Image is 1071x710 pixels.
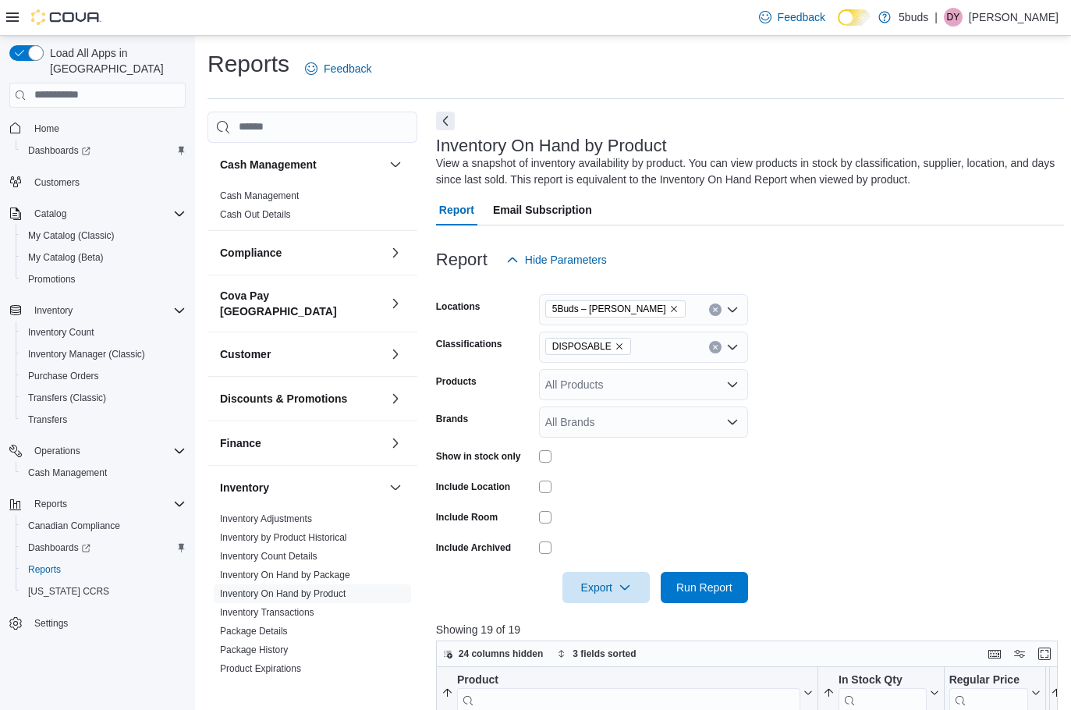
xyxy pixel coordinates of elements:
button: Inventory [220,480,383,495]
a: Inventory On Hand by Product [220,588,346,599]
nav: Complex example [9,111,186,676]
a: Settings [28,614,74,633]
span: Washington CCRS [22,582,186,601]
span: Operations [28,442,186,460]
button: Inventory [28,301,79,320]
span: DISPOSABLE [552,339,612,354]
span: Inventory On Hand by Package [220,569,350,581]
label: Brands [436,413,468,425]
span: Reports [22,560,186,579]
button: Hide Parameters [500,244,613,275]
span: Report [439,194,474,225]
span: Inventory by Product Historical [220,531,347,544]
span: 24 columns hidden [459,648,544,660]
a: Inventory Count [22,323,101,342]
button: Cova Pay [GEOGRAPHIC_DATA] [220,288,383,319]
span: Run Report [676,580,732,595]
label: Include Archived [436,541,511,554]
a: Inventory On Hand by Package [220,570,350,580]
button: Remove 5Buds – Warman from selection in this group [669,304,679,314]
span: Reports [34,498,67,510]
label: Locations [436,300,481,313]
button: Open list of options [726,378,739,391]
button: Discounts & Promotions [220,391,383,406]
p: 5buds [899,8,928,27]
span: Inventory Adjustments [220,513,312,525]
button: Inventory [386,478,405,497]
button: Finance [386,434,405,453]
button: Run Report [661,572,748,603]
img: Cova [31,9,101,25]
span: Cash Management [22,463,186,482]
button: Finance [220,435,383,451]
a: Dashboards [16,537,192,559]
a: Inventory by Product Historical [220,532,347,543]
span: Canadian Compliance [28,520,120,532]
button: Transfers [16,409,192,431]
label: Include Location [436,481,510,493]
a: Transfers (Classic) [22,389,112,407]
button: Operations [3,440,192,462]
h3: Report [436,250,488,269]
span: Home [28,119,186,138]
span: Inventory [28,301,186,320]
button: Cash Management [386,155,405,174]
button: Customer [220,346,383,362]
a: My Catalog (Beta) [22,248,110,267]
a: [US_STATE] CCRS [22,582,115,601]
a: Feedback [299,53,378,84]
button: Cash Management [220,157,383,172]
button: Purchase Orders [16,365,192,387]
span: Email Subscription [493,194,592,225]
button: Clear input [709,304,722,316]
button: Canadian Compliance [16,515,192,537]
span: Dark Mode [838,26,839,27]
a: Canadian Compliance [22,517,126,535]
span: Catalog [28,204,186,223]
div: Cash Management [207,186,417,230]
button: Export [562,572,650,603]
span: Dashboards [22,141,186,160]
span: Dashboards [28,541,90,554]
span: Inventory Manager (Classic) [28,348,145,360]
button: Transfers (Classic) [16,387,192,409]
span: Transfers [22,410,186,429]
a: Inventory Manager (Classic) [22,345,151,364]
button: My Catalog (Classic) [16,225,192,247]
span: Cash Management [28,467,107,479]
button: Settings [3,612,192,634]
span: Customers [28,172,186,192]
button: Next [436,112,455,130]
span: Load All Apps in [GEOGRAPHIC_DATA] [44,45,186,76]
button: Cova Pay [GEOGRAPHIC_DATA] [386,294,405,313]
h1: Reports [207,48,289,80]
span: Inventory Count [28,326,94,339]
label: Show in stock only [436,450,521,463]
span: Purchase Orders [28,370,99,382]
span: Operations [34,445,80,457]
span: DY [947,8,960,27]
span: Reports [28,495,186,513]
a: Cash Out Details [220,209,291,220]
span: Inventory Manager (Classic) [22,345,186,364]
a: Cash Management [22,463,113,482]
button: Open list of options [726,416,739,428]
label: Products [436,375,477,388]
button: 3 fields sorted [551,644,642,663]
span: My Catalog (Classic) [22,226,186,245]
a: Dashboards [22,538,97,557]
span: [US_STATE] CCRS [28,585,109,598]
a: Transfers [22,410,73,429]
span: Cash Management [220,190,299,202]
span: Promotions [22,270,186,289]
a: Inventory Adjustments [220,513,312,524]
button: Reports [16,559,192,580]
a: Purchase Orders [22,367,105,385]
button: Customers [3,171,192,193]
span: Hide Parameters [525,252,607,268]
span: Transfers (Classic) [22,389,186,407]
button: Inventory Manager (Classic) [16,343,192,365]
button: Open list of options [726,341,739,353]
a: Inventory Transactions [220,607,314,618]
